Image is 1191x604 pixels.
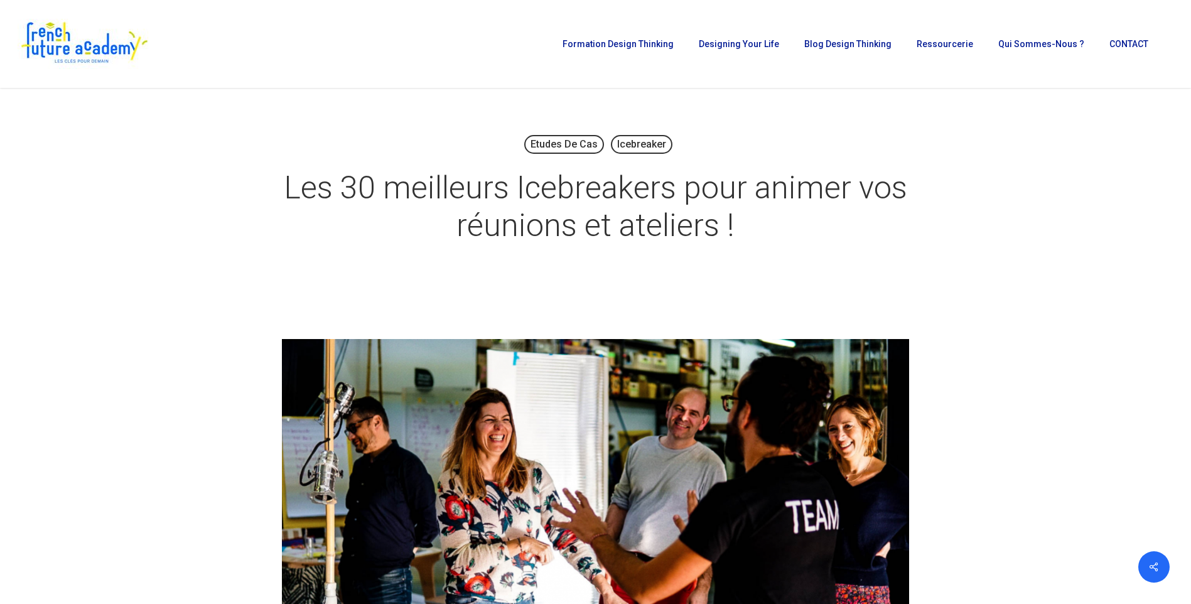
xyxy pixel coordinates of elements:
a: Formation Design Thinking [556,40,680,48]
span: CONTACT [1109,39,1148,49]
a: CONTACT [1103,40,1155,48]
a: Ressourcerie [910,40,979,48]
span: Qui sommes-nous ? [998,39,1084,49]
a: Etudes de cas [524,135,604,154]
span: Formation Design Thinking [563,39,674,49]
a: Designing Your Life [693,40,785,48]
a: Icebreaker [611,135,672,154]
span: Designing Your Life [699,39,779,49]
span: Blog Design Thinking [804,39,892,49]
img: French Future Academy [18,19,150,69]
span: Ressourcerie [917,39,973,49]
h1: Les 30 meilleurs Icebreakers pour animer vos réunions et ateliers ! [282,156,910,257]
a: Blog Design Thinking [798,40,898,48]
a: Qui sommes-nous ? [992,40,1091,48]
